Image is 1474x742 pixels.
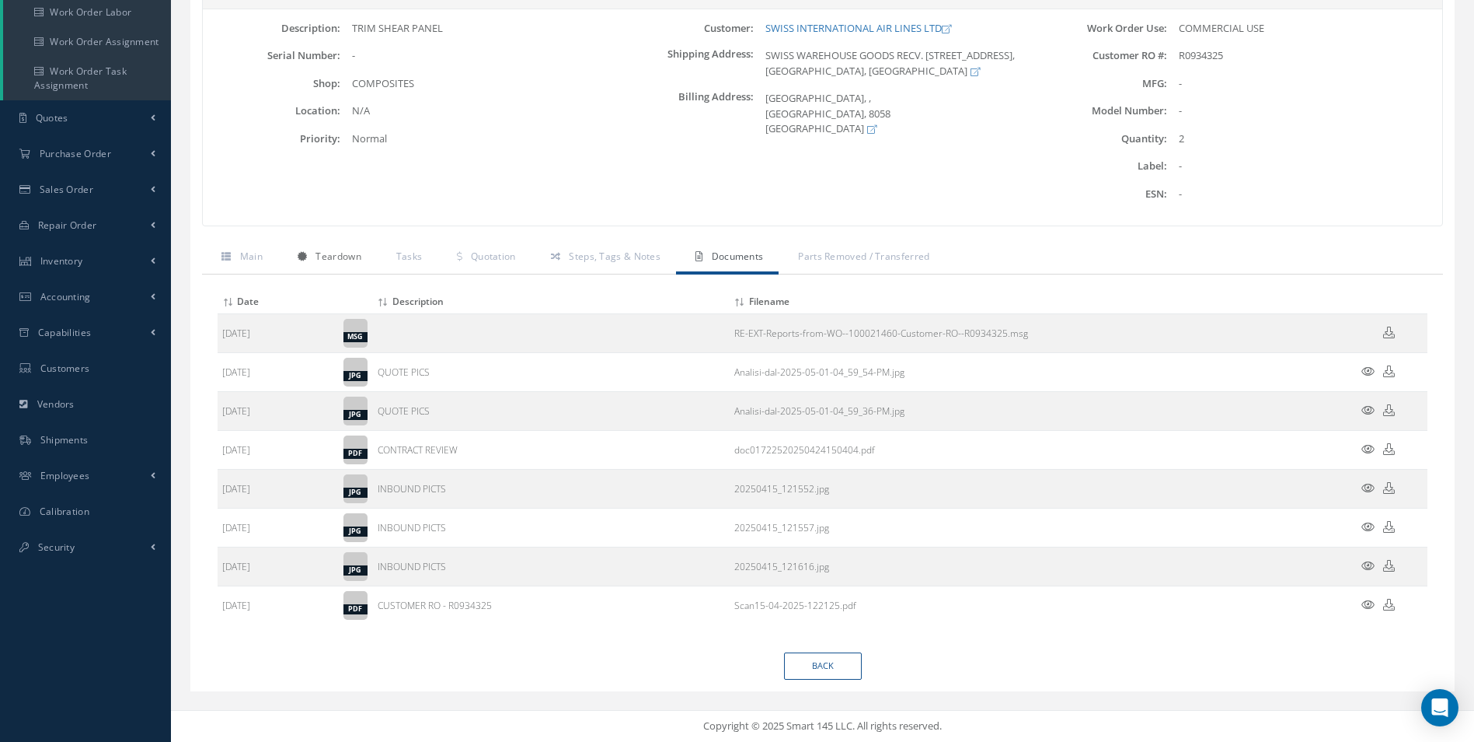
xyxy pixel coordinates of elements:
a: Steps, Tags & Notes [531,242,676,275]
div: TRIM SHEAR PANEL [340,21,615,37]
div: pdf [343,604,368,614]
div: - [1167,103,1442,119]
div: N/A [340,103,615,119]
span: Accounting [40,290,91,303]
span: Vendors [37,397,75,411]
label: Customer RO #: [1029,50,1166,61]
a: Download [1383,599,1395,612]
div: - [1167,159,1442,174]
a: Download [1383,327,1395,340]
label: Priority: [203,133,340,145]
div: pdf [343,449,368,459]
label: Label: [1029,160,1166,172]
label: Location: [203,105,340,117]
td: [DATE] [218,470,339,509]
td: [DATE] [218,509,339,548]
label: Serial Number: [203,50,340,61]
div: Normal [340,131,615,147]
label: Customer: [616,23,754,34]
a: Quotation [437,242,531,275]
span: Customers [40,362,90,375]
a: Preview [1361,560,1375,573]
div: jpg [343,371,368,381]
a: Download [1383,521,1395,534]
a: Download [1383,366,1395,379]
a: Work Order Task Assignment [3,57,171,100]
a: Download [1383,560,1395,573]
td: [DATE] [218,586,339,625]
td: [DATE] [218,353,339,392]
span: Calibration [40,505,89,518]
a: Teardown [278,242,377,275]
div: jpg [343,410,368,420]
label: Shop: [203,78,340,89]
label: Shipping Address: [616,48,754,79]
span: Parts Removed / Transferred [798,250,929,263]
div: COMMERCIAL USE [1167,21,1442,37]
span: Repair Order [38,219,97,232]
span: Tasks [396,250,423,263]
span: Sales Order [40,183,93,196]
span: Documents [712,250,764,263]
span: Inventory [40,254,83,268]
span: Purchase Order [40,147,111,160]
span: - [352,48,355,62]
span: Capabilities [38,326,92,339]
td: INBOUND PICTS [373,509,730,548]
td: [DATE] [218,314,339,353]
div: [GEOGRAPHIC_DATA], , [GEOGRAPHIC_DATA], 8058 [GEOGRAPHIC_DATA] [754,91,1029,137]
td: CONTRACT REVIEW [373,431,730,470]
a: Work Order Assignment [3,27,171,57]
div: Open Intercom Messenger [1421,689,1458,726]
span: Employees [40,469,90,482]
div: jpg [343,488,368,498]
a: Preview [1361,599,1375,612]
a: Download [734,560,829,573]
td: [DATE] [218,431,339,470]
div: COMPOSITES [340,76,615,92]
label: Description: [203,23,340,34]
a: Preview [1361,404,1375,418]
span: Quotation [471,250,516,263]
a: Download [1383,482,1395,495]
label: ESN: [1029,188,1166,200]
td: QUOTE PICS [373,353,730,392]
span: Shipments [40,433,89,446]
th: Description [373,290,730,314]
a: Download [1383,443,1395,457]
a: Documents [676,242,779,275]
div: - [1167,187,1442,202]
span: Teardown [315,250,361,263]
label: Quantity: [1029,133,1166,145]
label: MFG: [1029,78,1166,89]
a: Main [202,242,278,275]
a: Download [734,404,904,418]
div: 2 [1167,131,1442,147]
a: Preview [1361,482,1375,495]
div: jpg [343,527,368,537]
a: Tasks [377,242,438,275]
a: Download [734,366,904,379]
a: Download [734,443,875,457]
span: Steps, Tags & Notes [569,250,660,263]
div: Copyright © 2025 Smart 145 LLC. All rights reserved. [186,719,1458,734]
div: jpg [343,565,368,576]
a: Download [1383,404,1395,418]
a: Preview [1361,521,1375,534]
a: Download [734,599,856,612]
span: Quotes [36,111,68,124]
span: Security [38,541,75,554]
a: Download [734,521,829,534]
a: SWISS INTERNATIONAL AIR LINES LTD [765,21,951,35]
label: Work Order Use: [1029,23,1166,34]
a: Back [784,653,862,680]
td: INBOUND PICTS [373,470,730,509]
label: Model Number: [1029,105,1166,117]
div: SWISS WAREHOUSE GOODS RECV. [STREET_ADDRESS], [GEOGRAPHIC_DATA], [GEOGRAPHIC_DATA] [754,48,1029,79]
td: CUSTOMER RO - R0934325 [373,586,730,625]
a: Download [734,327,1028,340]
th: Date [218,290,339,314]
td: INBOUND PICTS [373,548,730,586]
th: Filename [730,290,1335,314]
a: Parts Removed / Transferred [779,242,945,275]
